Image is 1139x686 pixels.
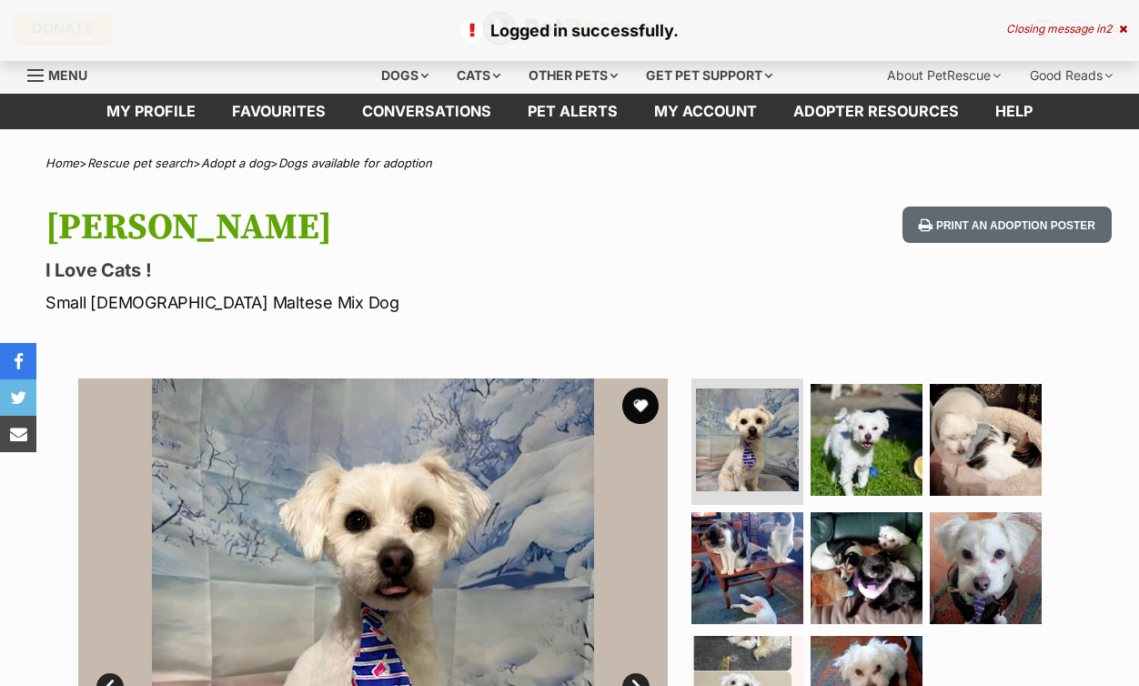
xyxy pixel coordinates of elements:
a: Dogs available for adoption [278,156,432,170]
div: Get pet support [633,57,785,94]
span: Menu [48,67,87,83]
a: Rescue pet search [87,156,193,170]
a: Favourites [214,94,344,129]
img: Photo of Joey [811,384,922,496]
a: Help [977,94,1051,129]
p: Small [DEMOGRAPHIC_DATA] Maltese Mix Dog [45,290,696,315]
img: Photo of Joey [811,512,922,624]
div: Other pets [516,57,630,94]
div: Dogs [368,57,441,94]
a: Pet alerts [509,94,636,129]
span: 2 [1105,22,1112,35]
a: My profile [88,94,214,129]
h1: [PERSON_NAME] [45,207,696,248]
div: About PetRescue [874,57,1013,94]
img: Photo of Joey [691,512,803,624]
button: Print an adoption poster [902,207,1112,244]
img: Photo of Joey [930,384,1042,496]
p: I Love Cats ! [45,257,696,283]
button: favourite [622,388,659,424]
div: Cats [444,57,513,94]
div: Closing message in [1006,23,1127,35]
img: Photo of Joey [930,512,1042,624]
a: Home [45,156,79,170]
a: conversations [344,94,509,129]
a: Adopter resources [775,94,977,129]
a: Menu [27,57,100,90]
a: My account [636,94,775,129]
p: Logged in successfully. [18,18,1121,43]
img: Photo of Joey [696,388,799,491]
div: Good Reads [1017,57,1125,94]
a: Adopt a dog [201,156,270,170]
